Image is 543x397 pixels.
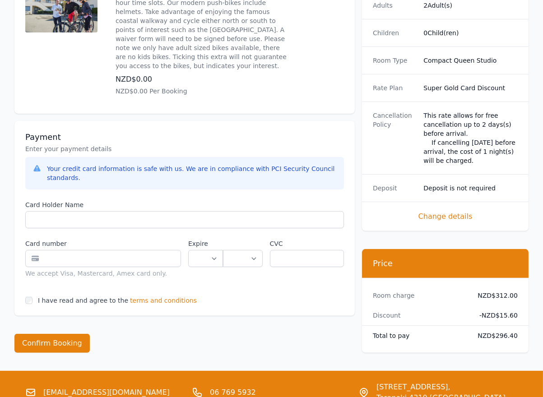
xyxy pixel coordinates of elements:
dt: Deposit [373,184,416,193]
button: Confirm Booking [14,334,90,353]
span: [STREET_ADDRESS], [376,382,506,392]
dt: Room Type [373,56,416,65]
div: This rate allows for free cancellation up to 2 days(s) before arrival. If cancelling [DATE] befor... [423,111,518,165]
label: Expire [188,239,223,248]
p: NZD$0.00 Per Booking [116,87,287,96]
dt: Discount [373,311,467,320]
label: . [223,239,263,248]
span: terms and conditions [130,296,197,305]
div: We accept Visa, Mastercard, Amex card only. [25,269,181,278]
span: Change details [373,211,518,222]
label: I have read and agree to the [38,297,128,304]
label: CVC [270,239,344,248]
dt: Children [373,28,416,37]
dd: 2 Adult(s) [423,1,518,10]
dt: Adults [373,1,416,10]
h3: Payment [25,132,344,143]
dt: Room charge [373,291,467,300]
dt: Total to pay [373,331,467,340]
div: Your credit card information is safe with us. We are in compliance with PCI Security Council stan... [47,164,337,182]
dd: Deposit is not required [423,184,518,193]
label: Card Holder Name [25,200,344,209]
dt: Rate Plan [373,83,416,92]
dd: - NZD$15.60 [474,311,518,320]
dd: NZD$296.40 [474,331,518,340]
dd: NZD$312.00 [474,291,518,300]
dd: Compact Queen Studio [423,56,518,65]
h3: Price [373,258,518,269]
dd: Super Gold Card Discount [423,83,518,92]
label: Card number [25,239,181,248]
dd: 0 Child(ren) [423,28,518,37]
p: NZD$0.00 [116,74,287,85]
p: Enter your payment details [25,144,344,153]
dt: Cancellation Policy [373,111,416,165]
